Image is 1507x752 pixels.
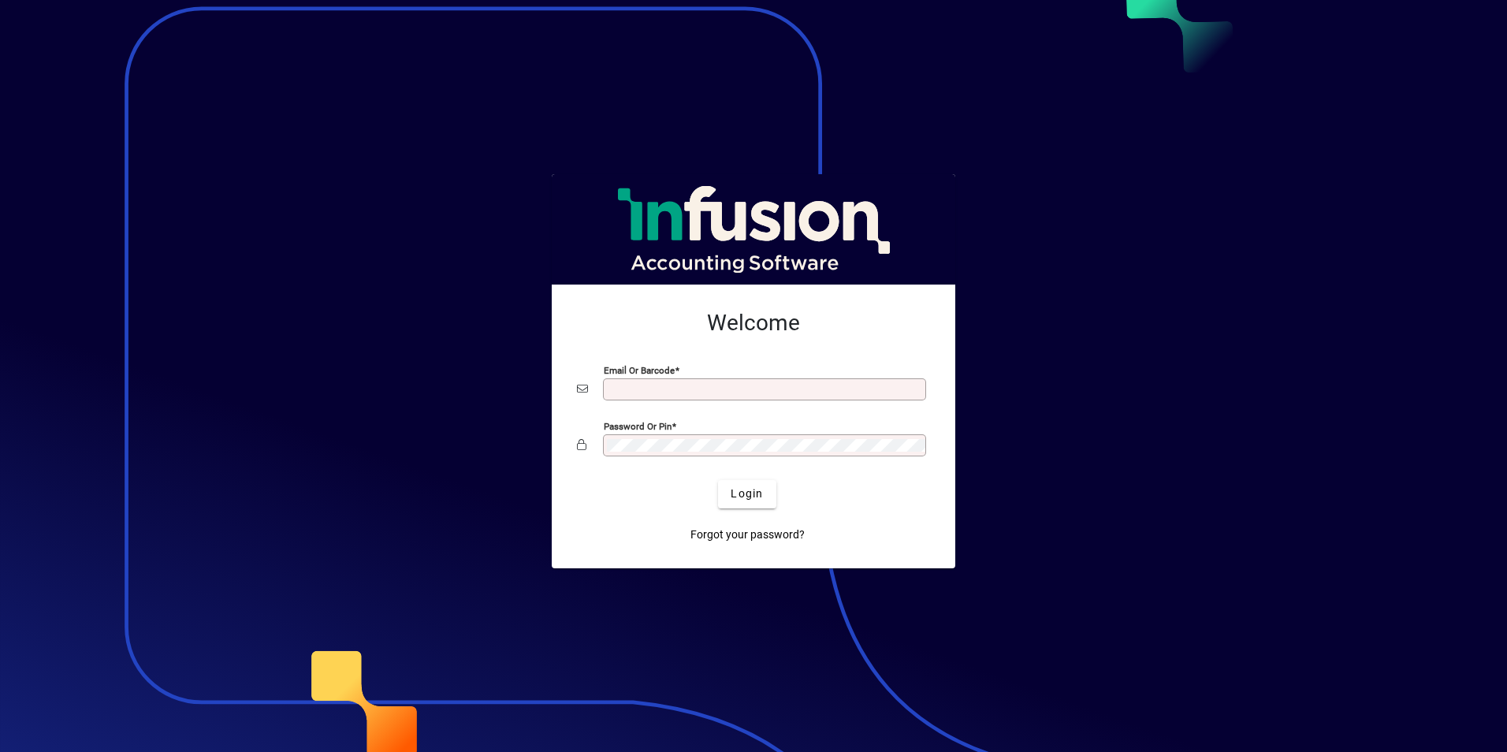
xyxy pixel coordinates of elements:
a: Forgot your password? [684,521,811,549]
button: Login [718,480,776,508]
mat-label: Password or Pin [604,420,672,431]
mat-label: Email or Barcode [604,364,675,375]
span: Login [731,486,763,502]
span: Forgot your password? [690,527,805,543]
h2: Welcome [577,310,930,337]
